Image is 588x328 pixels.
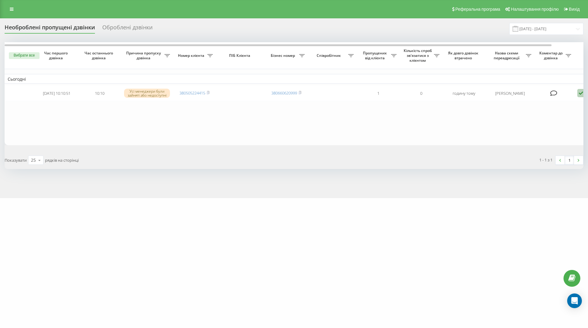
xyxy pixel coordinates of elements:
a: 380660620999 [271,90,297,96]
button: Вибрати все [9,52,40,59]
font: Час останнього дзвінка [85,50,113,61]
font: годину тому [453,90,475,96]
font: Вибрати все [13,53,35,57]
font: 1 - 1 з 1 [539,157,552,163]
font: Співробітник [317,53,341,58]
font: Необроблені пропущені дзвінки [5,24,95,31]
font: Бізнес номер [271,53,295,58]
div: Open Intercom Messenger [567,293,582,308]
font: [PERSON_NAME] [495,90,525,96]
font: Причина пропуску дзвінка [126,50,161,61]
font: [DATE] 10:10:51 [43,90,70,96]
font: Сьогодні [8,76,26,82]
font: 0 [420,90,422,96]
a: 380505224415 [179,90,205,96]
font: Коментар до дзвінка [539,50,563,61]
font: Час першого дзвінка [44,50,68,61]
font: Номер клієнта [178,53,204,58]
font: ПІБ Клієнта [229,53,250,58]
font: Оброблені дзвінки [102,24,153,31]
font: рядків на сторінці [45,157,79,163]
font: Налаштування профілю [511,7,559,12]
font: Вихід [569,7,580,12]
font: Пропущених від клієнта [363,50,387,61]
font: Кількість спроб зв'язатися з клієнтом [404,48,432,63]
font: 10:10 [95,90,104,96]
font: Як довго дзвінок втрачено [448,50,478,61]
font: Реферальна програма [455,7,500,12]
font: Назва схеми переадресації [494,50,519,61]
font: 25 [31,157,36,163]
font: 1 [568,157,571,163]
font: Показувати [5,157,27,163]
font: 1 [377,90,379,96]
font: Усі менеджери були зайняті або недоступні [128,89,167,98]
